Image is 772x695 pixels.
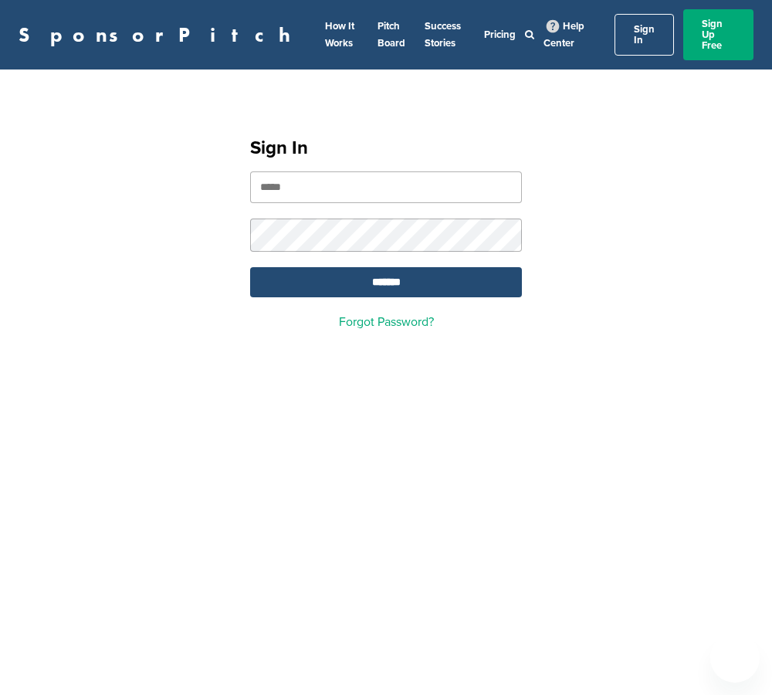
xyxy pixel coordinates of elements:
iframe: Button to launch messaging window [710,633,760,683]
a: How It Works [325,20,354,49]
a: Sign Up Free [683,9,753,60]
a: Pitch Board [378,20,405,49]
a: Pricing [484,29,516,41]
a: Help Center [543,17,584,53]
h1: Sign In [250,134,522,162]
a: Success Stories [425,20,461,49]
a: Forgot Password? [339,314,434,330]
a: Sign In [615,14,674,56]
a: SponsorPitch [19,25,300,45]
